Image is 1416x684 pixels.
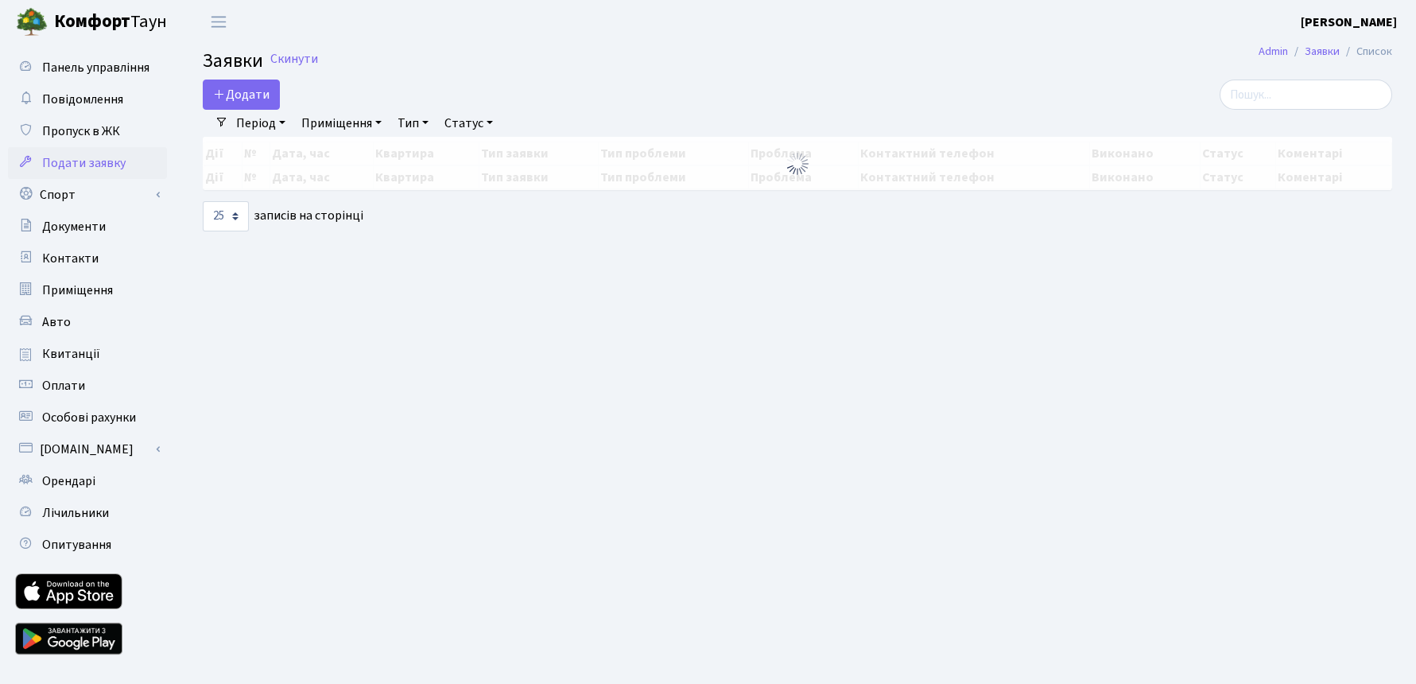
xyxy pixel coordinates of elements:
[438,110,499,137] a: Статус
[391,110,435,137] a: Тип
[8,243,167,274] a: Контакти
[42,218,106,235] span: Документи
[1259,43,1288,60] a: Admin
[8,179,167,211] a: Спорт
[8,274,167,306] a: Приміщення
[270,52,318,67] a: Скинути
[42,504,109,522] span: Лічильники
[8,84,167,115] a: Повідомлення
[213,86,270,103] span: Додати
[42,91,123,108] span: Повідомлення
[8,115,167,147] a: Пропуск в ЖК
[54,9,130,34] b: Комфорт
[230,110,292,137] a: Період
[42,154,126,172] span: Подати заявку
[16,6,48,38] img: logo.png
[785,151,810,177] img: Обробка...
[42,282,113,299] span: Приміщення
[42,59,149,76] span: Панель управління
[8,147,167,179] a: Подати заявку
[8,306,167,338] a: Авто
[42,122,120,140] span: Пропуск в ЖК
[42,313,71,331] span: Авто
[1301,14,1397,31] b: [PERSON_NAME]
[42,377,85,394] span: Оплати
[8,433,167,465] a: [DOMAIN_NAME]
[8,338,167,370] a: Квитанції
[8,402,167,433] a: Особові рахунки
[1305,43,1340,60] a: Заявки
[203,201,249,231] select: записів на сторінці
[295,110,388,137] a: Приміщення
[8,370,167,402] a: Оплати
[1340,43,1392,60] li: Список
[8,211,167,243] a: Документи
[8,52,167,84] a: Панель управління
[8,497,167,529] a: Лічильники
[42,536,111,554] span: Опитування
[42,409,136,426] span: Особові рахунки
[8,529,167,561] a: Опитування
[1220,80,1392,110] input: Пошук...
[199,9,239,35] button: Переключити навігацію
[203,47,263,75] span: Заявки
[8,465,167,497] a: Орендарі
[1301,13,1397,32] a: [PERSON_NAME]
[54,9,167,36] span: Таун
[1235,35,1416,68] nav: breadcrumb
[42,345,100,363] span: Квитанції
[203,80,280,110] a: Додати
[42,472,95,490] span: Орендарі
[203,201,363,231] label: записів на сторінці
[42,250,99,267] span: Контакти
